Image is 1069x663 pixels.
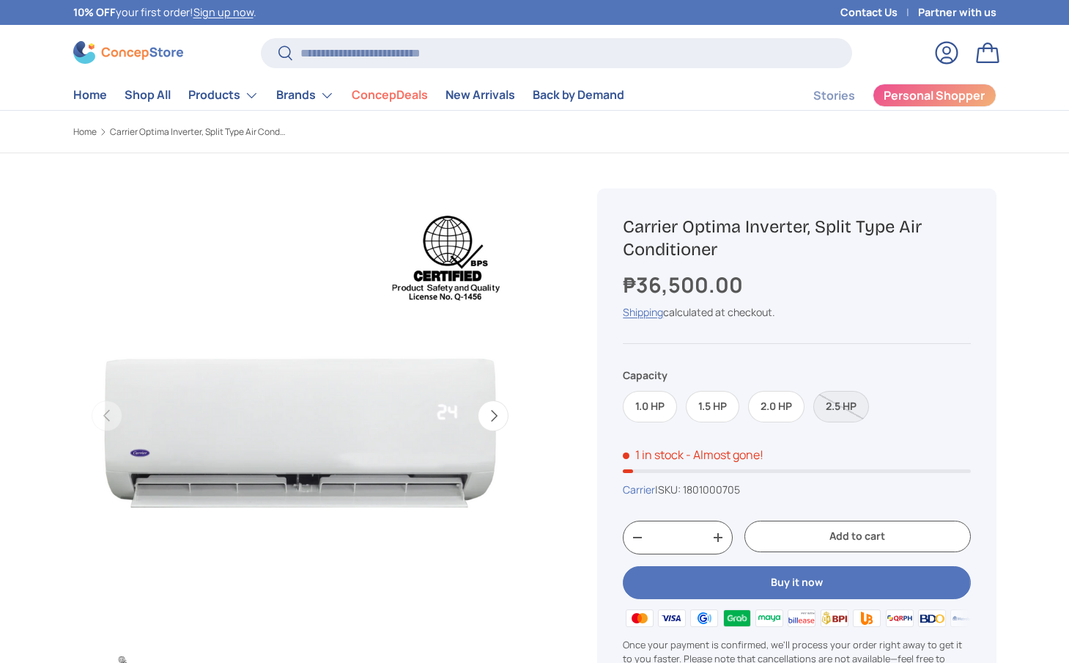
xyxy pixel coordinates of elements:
img: ConcepStore [73,41,183,64]
label: Sold out [813,391,869,422]
span: 1 in stock [623,447,684,463]
a: Shop All [125,81,171,109]
strong: 10% OFF [73,5,116,19]
legend: Capacity [623,367,667,383]
a: Sign up now [193,5,254,19]
span: Personal Shopper [884,89,985,101]
a: Home [73,128,97,136]
a: Home [73,81,107,109]
button: Add to cart [744,521,970,552]
a: Products [188,81,259,110]
img: bdo [916,607,948,629]
img: ubp [851,607,883,629]
h1: Carrier Optima Inverter, Split Type Air Conditioner [623,216,970,261]
a: Back by Demand [533,81,624,109]
span: 1801000705 [683,483,740,497]
a: Brands [276,81,334,110]
a: ConcepDeals [352,81,428,109]
a: Partner with us [918,4,996,21]
img: metrobank [948,607,980,629]
img: bpi [818,607,851,629]
img: qrph [883,607,915,629]
img: billease [785,607,818,629]
span: | [655,483,740,497]
strong: ₱36,500.00 [623,271,747,299]
p: - Almost gone! [686,447,763,463]
img: master [623,607,655,629]
div: calculated at checkout. [623,304,970,320]
a: Carrier Optima Inverter, Split Type Air Conditioner [110,128,286,136]
a: Personal Shopper [873,84,996,107]
summary: Brands [267,81,343,110]
img: visa [656,607,688,629]
span: SKU: [658,483,681,497]
a: Stories [813,81,855,110]
button: Buy it now [623,566,970,599]
img: gcash [688,607,720,629]
a: Contact Us [840,4,918,21]
p: your first order! . [73,4,256,21]
nav: Breadcrumbs [73,125,563,139]
a: Shipping [623,305,663,319]
img: grabpay [720,607,752,629]
a: New Arrivals [445,81,515,109]
nav: Secondary [778,81,996,110]
nav: Primary [73,81,624,110]
a: Carrier [623,483,655,497]
img: maya [753,607,785,629]
summary: Products [180,81,267,110]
